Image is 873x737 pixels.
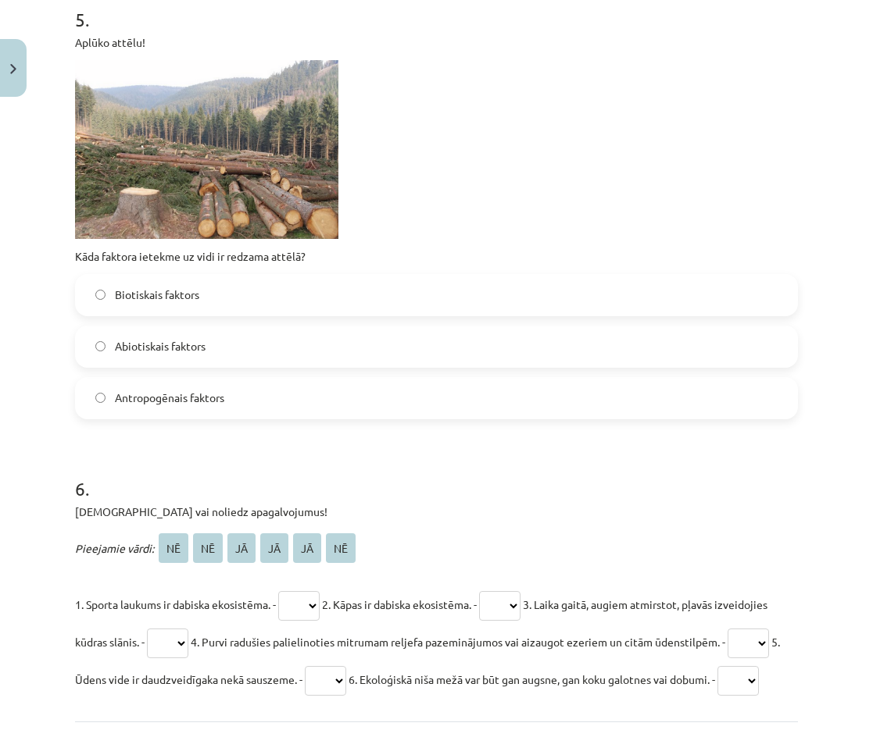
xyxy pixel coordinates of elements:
[322,597,477,611] span: 2. Kāpas ir dabiska ekosistēma. -
[95,341,106,351] input: Abiotiskais faktors
[75,248,798,265] p: Kāda faktora ietekme uz vidi ir redzama attēlā?
[349,672,715,686] span: 6. Ekoloģiskā niša mežā var būt gan augsne, gan koku galotnes vai dobumi. -
[326,533,356,563] span: NĒ
[75,597,767,649] span: 3. Laika gaitā, augiem atmirstot, pļavās izveidojies kūdras slānis. -
[75,504,798,520] p: [DEMOGRAPHIC_DATA] vai noliedz apagalvojumus!
[75,450,798,499] h1: 6 .
[75,635,780,686] span: 5. Ūdens vide ir daudzveidīgaka nekā sauszeme. -
[75,34,798,51] p: Aplūko attēlu!
[191,635,725,649] span: 4. Purvi radušies palielinoties mitrumam reljefa pazeminājumos vai aizaugot ezeriem un citām ūden...
[75,597,276,611] span: 1. Sporta laukums ir dabiska ekosistēma. -
[260,533,288,563] span: JĀ
[115,338,206,354] span: Abiotiskais faktors
[95,290,106,300] input: Biotiskais faktors
[193,533,223,563] span: NĒ
[115,287,199,303] span: Biotiskais faktors
[227,533,256,563] span: JĀ
[10,64,16,74] img: icon-close-lesson-0947bae3869378f0d4975bcd49f059093ad1ed9edebbc8119c70593378902aed.svg
[75,541,154,555] span: Pieejamie vārdi:
[159,533,188,563] span: NĒ
[95,393,106,403] input: Antropogēnais faktors
[115,390,224,406] span: Antropogēnais faktors
[293,533,321,563] span: JĀ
